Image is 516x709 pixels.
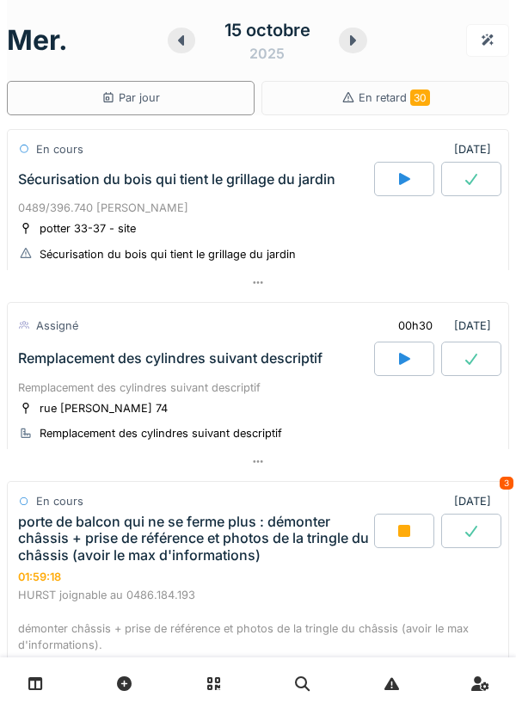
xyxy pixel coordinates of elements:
div: 0489/396.740 [PERSON_NAME] [18,200,498,216]
div: [DATE] [454,493,498,509]
div: 00h30 [398,318,433,334]
span: 30 [410,89,430,106]
div: Par jour [101,89,160,106]
div: potter 33-37 - site [40,220,136,237]
div: 3 [500,477,513,490]
div: Assigné [36,318,78,334]
div: Remplacement des cylindres suivant descriptif [40,425,282,441]
div: porte de balcon qui ne se ferme plus : démonter châssis + prise de référence et photos de la trin... [18,514,371,564]
div: Sécurisation du bois qui tient le grillage du jardin [18,171,335,188]
div: [DATE] [384,310,498,342]
div: En cours [36,493,83,509]
div: En cours [36,141,83,157]
div: HURST joignable au 0486.184.193 démonter châssis + prise de référence et photos de la tringle du ... [18,587,498,653]
h1: mer. [7,24,68,57]
div: 2025 [249,43,285,64]
div: rue [PERSON_NAME] 74 [40,400,168,416]
div: Sécurisation du bois qui tient le grillage du jardin [40,246,296,262]
div: Remplacement des cylindres suivant descriptif [18,379,498,396]
span: En retard [359,91,430,104]
div: 01:59:18 [18,570,61,583]
div: 15 octobre [224,17,310,43]
div: Remplacement des cylindres suivant descriptif [18,350,322,367]
div: [DATE] [454,141,498,157]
